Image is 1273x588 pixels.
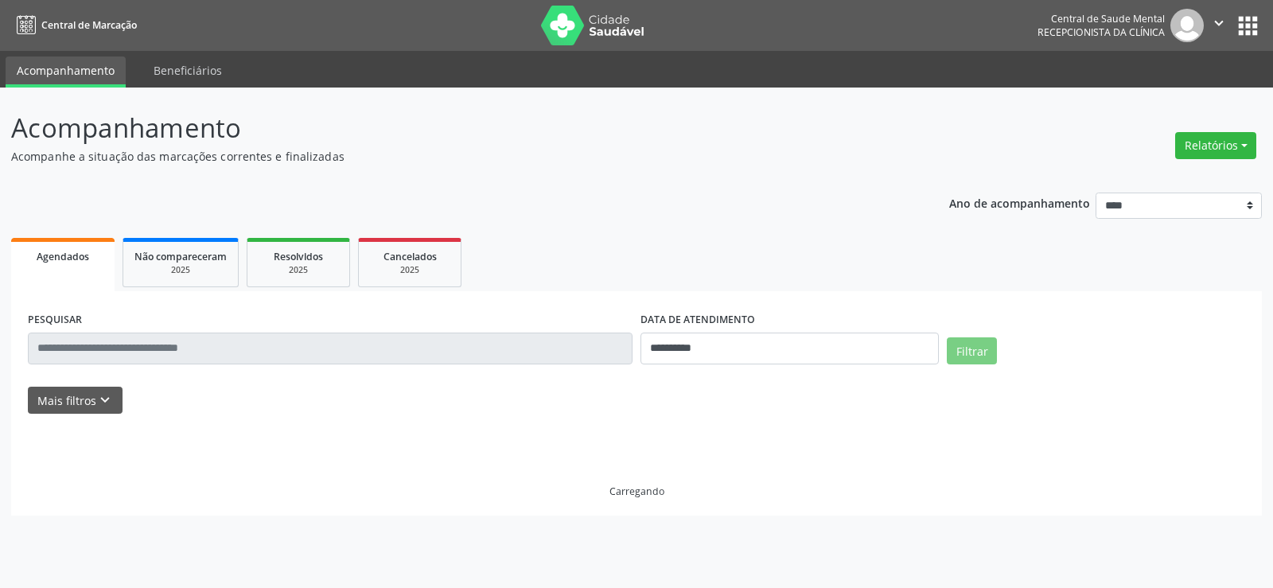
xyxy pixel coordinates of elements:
[28,387,123,415] button: Mais filtroskeyboard_arrow_down
[28,308,82,333] label: PESQUISAR
[383,250,437,263] span: Cancelados
[274,250,323,263] span: Resolvidos
[949,193,1090,212] p: Ano de acompanhamento
[640,308,755,333] label: DATA DE ATENDIMENTO
[11,108,886,148] p: Acompanhamento
[1210,14,1228,32] i: 
[1037,12,1165,25] div: Central de Saude Mental
[96,391,114,409] i: keyboard_arrow_down
[41,18,137,32] span: Central de Marcação
[134,264,227,276] div: 2025
[1037,25,1165,39] span: Recepcionista da clínica
[609,485,664,498] div: Carregando
[259,264,338,276] div: 2025
[134,250,227,263] span: Não compareceram
[1204,9,1234,42] button: 
[370,264,450,276] div: 2025
[11,12,137,38] a: Central de Marcação
[947,337,997,364] button: Filtrar
[142,56,233,84] a: Beneficiários
[1234,12,1262,40] button: apps
[37,250,89,263] span: Agendados
[6,56,126,88] a: Acompanhamento
[11,148,886,165] p: Acompanhe a situação das marcações correntes e finalizadas
[1170,9,1204,42] img: img
[1175,132,1256,159] button: Relatórios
